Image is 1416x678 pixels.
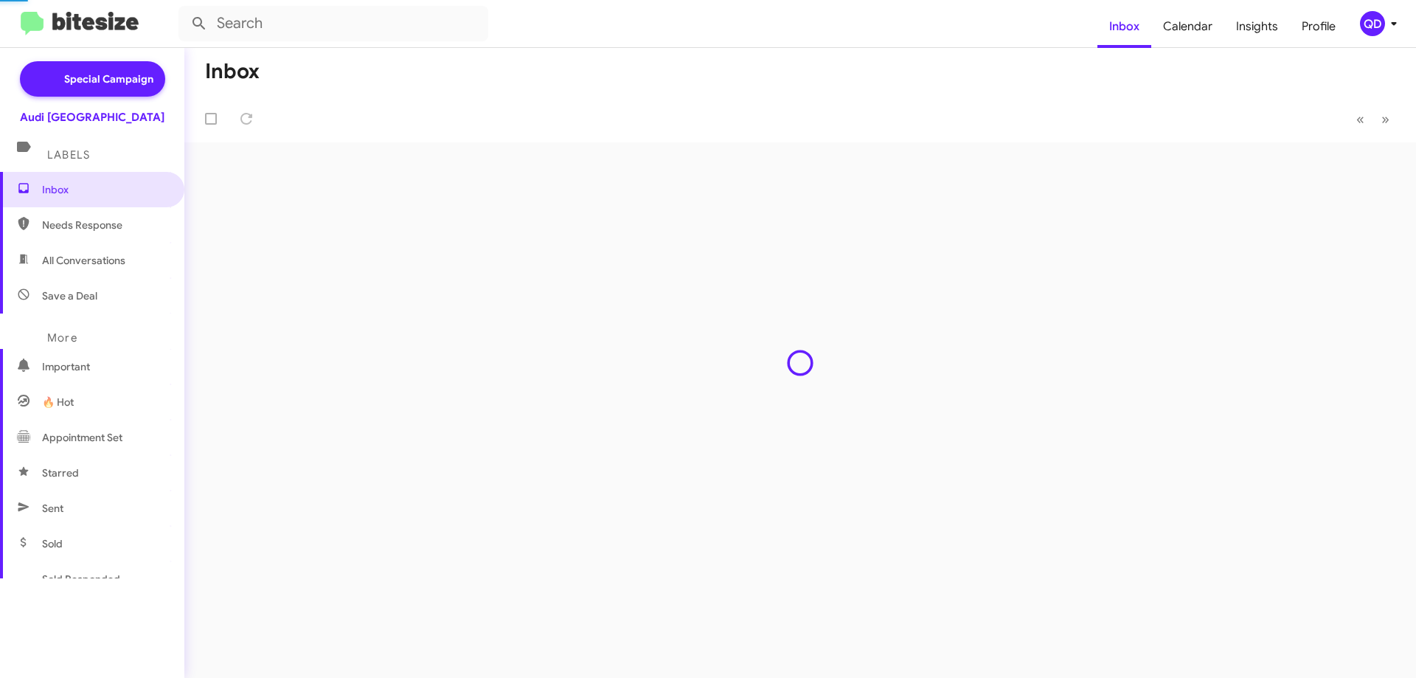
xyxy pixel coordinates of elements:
span: Sold [42,536,63,551]
span: Starred [42,466,79,480]
a: Calendar [1151,5,1224,48]
a: Inbox [1097,5,1151,48]
span: Labels [47,148,90,162]
span: Appointment Set [42,430,122,445]
h1: Inbox [205,60,260,83]
a: Insights [1224,5,1290,48]
a: Special Campaign [20,61,165,97]
span: Inbox [42,182,167,197]
div: QD [1360,11,1385,36]
a: Profile [1290,5,1347,48]
span: All Conversations [42,253,125,268]
span: Save a Deal [42,288,97,303]
span: » [1381,110,1389,128]
span: Important [42,359,167,374]
nav: Page navigation example [1348,104,1398,134]
span: More [47,331,77,345]
span: Special Campaign [64,72,153,86]
button: QD [1347,11,1400,36]
button: Next [1372,104,1398,134]
span: Sold Responded [42,572,120,587]
span: Needs Response [42,218,167,232]
span: « [1356,110,1364,128]
button: Previous [1347,104,1373,134]
input: Search [178,6,488,41]
span: 🔥 Hot [42,395,74,409]
div: Audi [GEOGRAPHIC_DATA] [20,110,164,125]
span: Sent [42,501,63,516]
